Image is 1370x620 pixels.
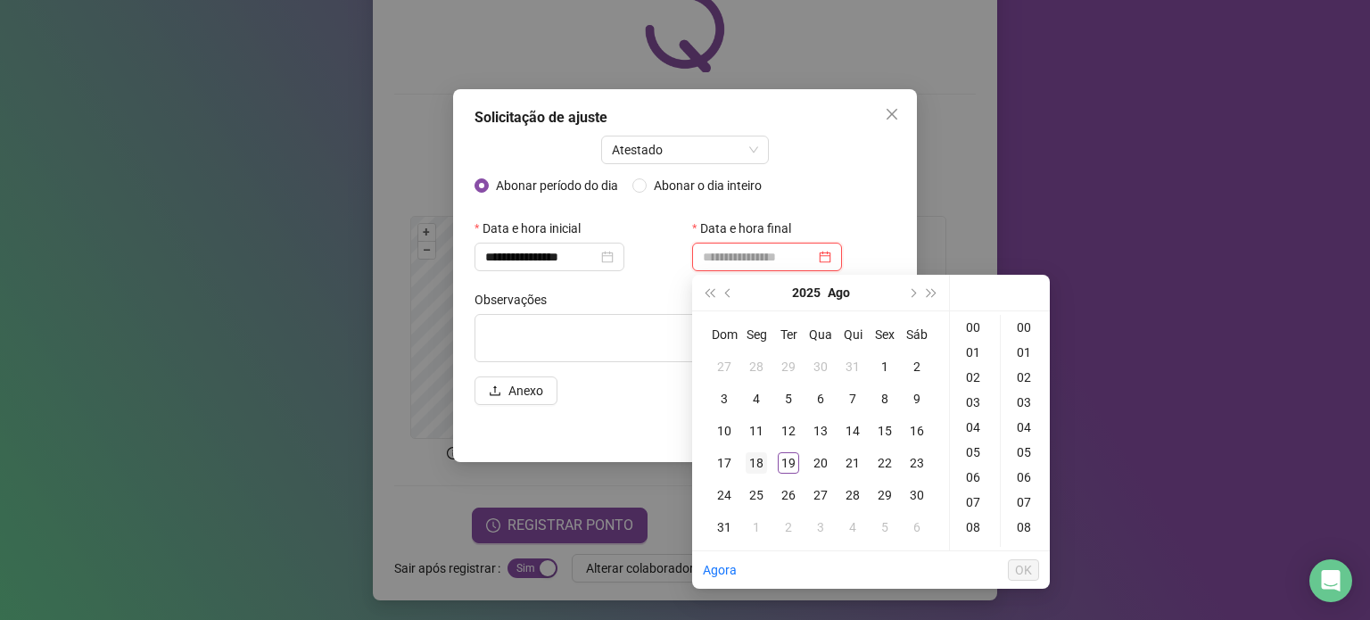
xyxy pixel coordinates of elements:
[805,318,837,351] th: Qua
[719,275,739,310] button: prev-year
[901,511,933,543] td: 2025-09-06
[805,351,837,383] td: 2025-07-30
[778,356,799,377] div: 29
[953,465,996,490] div: 06
[901,318,933,351] th: Sáb
[740,351,772,383] td: 2025-07-28
[1004,465,1047,490] div: 06
[810,452,831,474] div: 20
[842,388,863,409] div: 7
[874,388,895,409] div: 8
[746,356,767,377] div: 28
[708,447,740,479] td: 2025-08-17
[708,479,740,511] td: 2025-08-24
[1004,540,1047,565] div: 09
[792,275,821,310] button: year panel
[828,275,850,310] button: month panel
[746,517,767,538] div: 1
[874,484,895,506] div: 29
[772,351,805,383] td: 2025-07-29
[953,415,996,440] div: 04
[901,351,933,383] td: 2025-08-02
[1004,415,1047,440] div: 04
[869,415,901,447] td: 2025-08-15
[772,479,805,511] td: 2025-08-26
[708,383,740,415] td: 2025-08-03
[805,511,837,543] td: 2025-09-03
[772,318,805,351] th: Ter
[953,515,996,540] div: 08
[837,318,869,351] th: Qui
[922,275,942,310] button: super-next-year
[703,563,737,577] a: Agora
[1004,340,1047,365] div: 01
[837,447,869,479] td: 2025-08-21
[740,383,772,415] td: 2025-08-04
[810,388,831,409] div: 6
[810,517,831,538] div: 3
[647,176,769,195] span: Abonar o dia inteiro
[1004,515,1047,540] div: 08
[740,447,772,479] td: 2025-08-18
[805,447,837,479] td: 2025-08-20
[874,452,895,474] div: 22
[906,420,928,442] div: 16
[778,420,799,442] div: 12
[837,479,869,511] td: 2025-08-28
[475,214,592,243] label: Data e hora inicial
[489,176,625,195] span: Abonar período do dia
[805,415,837,447] td: 2025-08-13
[746,420,767,442] div: 11
[810,484,831,506] div: 27
[842,420,863,442] div: 14
[714,517,735,538] div: 31
[902,275,921,310] button: next-year
[475,376,557,405] button: uploadAnexo
[1309,559,1352,602] div: Open Intercom Messenger
[837,383,869,415] td: 2025-08-07
[612,136,759,163] span: Atestado
[772,383,805,415] td: 2025-08-05
[953,540,996,565] div: 09
[869,479,901,511] td: 2025-08-29
[901,383,933,415] td: 2025-08-09
[805,479,837,511] td: 2025-08-27
[901,479,933,511] td: 2025-08-30
[869,383,901,415] td: 2025-08-08
[1004,315,1047,340] div: 00
[699,275,719,310] button: super-prev-year
[708,318,740,351] th: Dom
[842,484,863,506] div: 28
[778,484,799,506] div: 26
[901,415,933,447] td: 2025-08-16
[869,318,901,351] th: Sex
[837,415,869,447] td: 2025-08-14
[1004,365,1047,390] div: 02
[740,318,772,351] th: Seg
[740,415,772,447] td: 2025-08-11
[1004,390,1047,415] div: 03
[772,415,805,447] td: 2025-08-12
[475,285,558,314] label: Observações
[740,511,772,543] td: 2025-09-01
[746,388,767,409] div: 4
[708,351,740,383] td: 2025-07-27
[953,340,996,365] div: 01
[508,381,543,401] span: Anexo
[475,107,895,128] div: Solicitação de ajuste
[740,479,772,511] td: 2025-08-25
[885,107,899,121] span: close
[489,384,501,397] span: upload
[874,356,895,377] div: 1
[772,511,805,543] td: 2025-09-02
[692,214,803,243] label: Data e hora final
[906,388,928,409] div: 9
[805,383,837,415] td: 2025-08-06
[901,447,933,479] td: 2025-08-23
[842,356,863,377] div: 31
[953,390,996,415] div: 03
[746,452,767,474] div: 18
[869,351,901,383] td: 2025-08-01
[1004,490,1047,515] div: 07
[1004,440,1047,465] div: 05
